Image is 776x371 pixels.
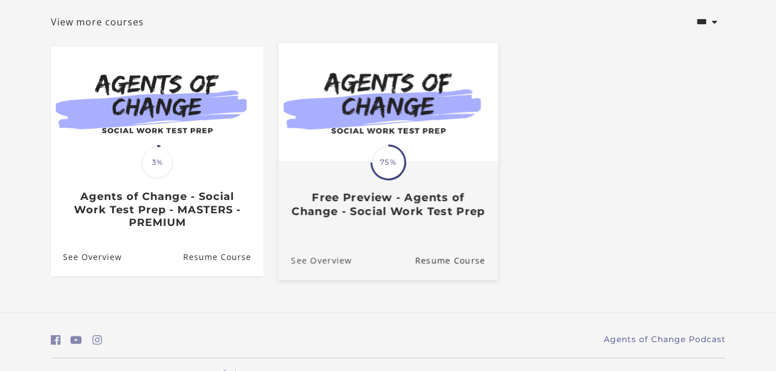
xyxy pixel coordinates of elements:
a: View more courses [51,15,144,29]
a: Agents of Change Podcast [604,333,726,346]
a: Agents of Change - Social Work Test Prep - MASTERS - PREMIUM: Resume Course [183,238,263,276]
i: https://www.facebook.com/groups/aswbtestprep (Open in a new window) [51,335,61,346]
a: https://www.facebook.com/groups/aswbtestprep (Open in a new window) [51,332,61,348]
a: Agents of Change - Social Work Test Prep - MASTERS - PREMIUM: See Overview [51,238,122,276]
span: 3% [142,147,173,178]
span: 75% [372,146,404,179]
h3: Agents of Change - Social Work Test Prep - MASTERS - PREMIUM [63,190,251,229]
a: https://www.youtube.com/c/AgentsofChangeTestPrepbyMeaganMitchell (Open in a new window) [70,332,82,348]
i: https://www.youtube.com/c/AgentsofChangeTestPrepbyMeaganMitchell (Open in a new window) [70,335,82,346]
i: https://www.instagram.com/agentsofchangeprep/ (Open in a new window) [92,335,102,346]
h3: Free Preview - Agents of Change - Social Work Test Prep [291,191,485,217]
a: https://www.instagram.com/agentsofchangeprep/ (Open in a new window) [92,332,102,348]
a: Free Preview - Agents of Change - Social Work Test Prep: Resume Course [415,240,498,279]
a: Free Preview - Agents of Change - Social Work Test Prep: See Overview [278,240,351,279]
